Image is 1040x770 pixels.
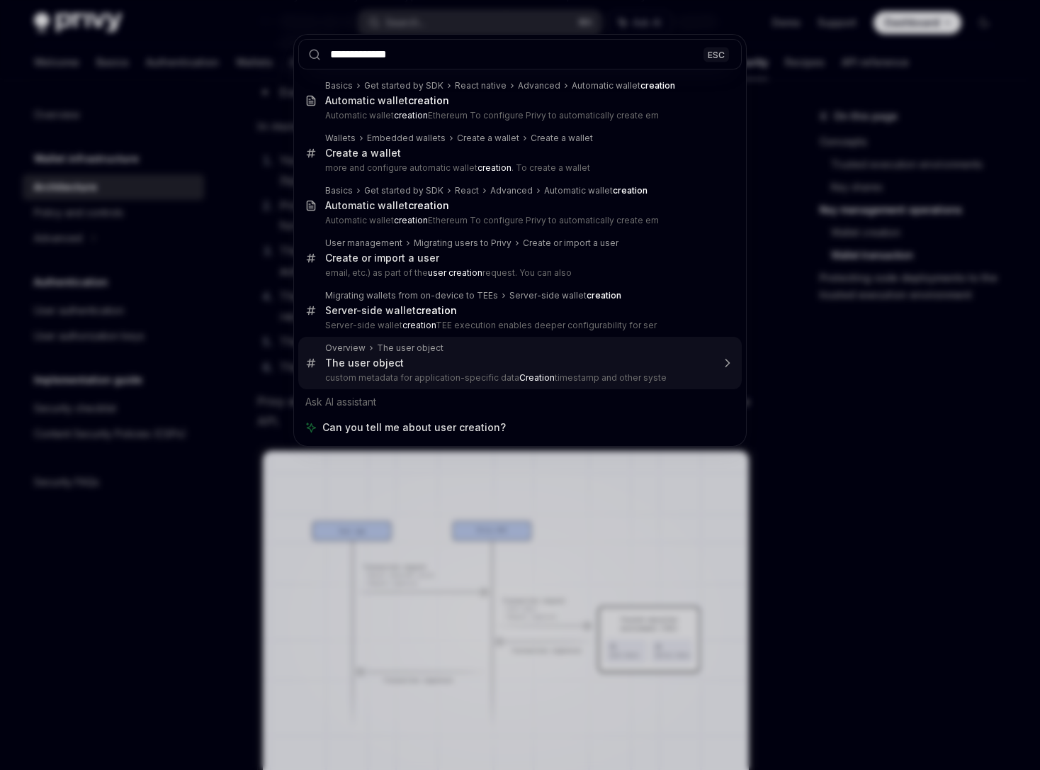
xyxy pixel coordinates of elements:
b: creation [394,215,428,225]
div: Create a wallet [457,133,519,144]
div: Create or import a user [523,238,618,249]
b: creation [394,110,428,121]
b: creation [613,185,648,196]
div: Server-side wallet [509,290,621,301]
div: Create a wallet [325,147,401,160]
div: Automatic wallet [325,199,449,212]
div: Overview [325,342,366,354]
b: creation [640,80,675,91]
div: Get started by SDK [364,185,443,196]
p: email, etc.) as part of the request. You can also [325,267,712,279]
div: ESC [703,47,729,62]
b: creation [477,162,511,173]
div: Ask AI assistant [298,389,742,415]
div: Get started by SDK [364,80,443,91]
div: Migrating users to Privy [414,238,511,249]
span: Can you tell me about user creation? [322,420,506,435]
b: user creation [428,267,482,278]
div: Automatic wallet [544,185,648,196]
b: creation [408,94,449,106]
div: Create or import a user [325,252,439,264]
b: Creation [519,372,555,383]
div: Embedded wallets [367,133,446,144]
b: creation [416,304,457,316]
div: Automatic wallet [325,94,449,107]
b: creation [408,199,449,211]
div: The user object [325,357,404,369]
p: Automatic wallet Ethereum To configure Privy to automatically create em [325,110,712,121]
p: Automatic wallet Ethereum To configure Privy to automatically create em [325,215,712,226]
p: custom metadata for application-specific data timestamp and other syste [325,372,712,384]
div: React [455,185,479,196]
div: Wallets [325,133,356,144]
div: Create a wallet [531,133,593,144]
b: creation [587,290,621,301]
p: more and configure automatic wallet . To create a wallet [325,162,712,174]
div: User management [325,238,402,249]
div: The user object [377,342,443,354]
div: Automatic wallet [572,80,675,91]
div: Migrating wallets from on-device to TEEs [325,290,498,301]
div: Advanced [490,185,533,196]
div: Basics [325,185,353,196]
b: creation [402,320,436,330]
p: Server-side wallet TEE execution enables deeper configurability for ser [325,320,712,331]
div: Advanced [518,80,560,91]
div: React native [455,80,507,91]
div: Server-side wallet [325,304,457,317]
div: Basics [325,80,353,91]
